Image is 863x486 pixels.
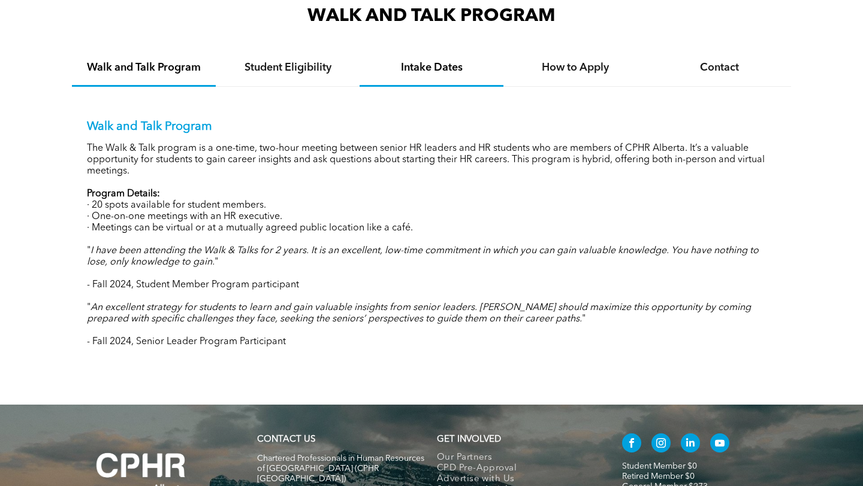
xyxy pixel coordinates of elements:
[437,474,597,485] a: Advertise with Us
[622,433,641,455] a: facebook
[87,200,776,211] p: · 20 spots available for student members.
[514,61,636,74] h4: How to Apply
[307,7,556,25] span: WALK AND TALK PROGRAM
[437,452,597,463] a: Our Partners
[87,280,776,291] p: - Fall 2024, Student Member Program participant
[87,143,776,177] p: The Walk & Talk program is a one-time, two-hour meeting between senior HR leaders and HR students...
[681,433,700,455] a: linkedin
[710,433,729,455] a: youtube
[87,120,776,134] p: Walk and Talk Program
[227,61,349,74] h4: Student Eligibility
[87,223,776,234] p: · Meetings can be virtual or at a mutually agreed public location like a café.
[437,463,597,474] a: CPD Pre-Approval
[257,454,424,483] span: Chartered Professionals in Human Resources of [GEOGRAPHIC_DATA] (CPHR [GEOGRAPHIC_DATA])
[87,211,776,223] p: · One-on-one meetings with an HR executive.
[437,435,501,444] span: GET INVOLVED
[257,435,315,444] a: CONTACT US
[87,303,751,324] em: An excellent strategy for students to learn and gain valuable insights from senior leaders. [PERS...
[651,433,671,455] a: instagram
[83,61,205,74] h4: Walk and Talk Program
[87,302,776,325] p: " "
[658,61,780,74] h4: Contact
[370,61,493,74] h4: Intake Dates
[87,336,776,348] p: - Fall 2024, Senior Leader Program Participant
[87,245,776,268] p: " "
[87,246,759,267] em: I have been attending the Walk & Talks for 2 years. It is an excellent, low-time commitment in wh...
[87,189,160,199] strong: Program Details:
[622,462,697,470] a: Student Member $0
[622,472,695,481] a: Retired Member $0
